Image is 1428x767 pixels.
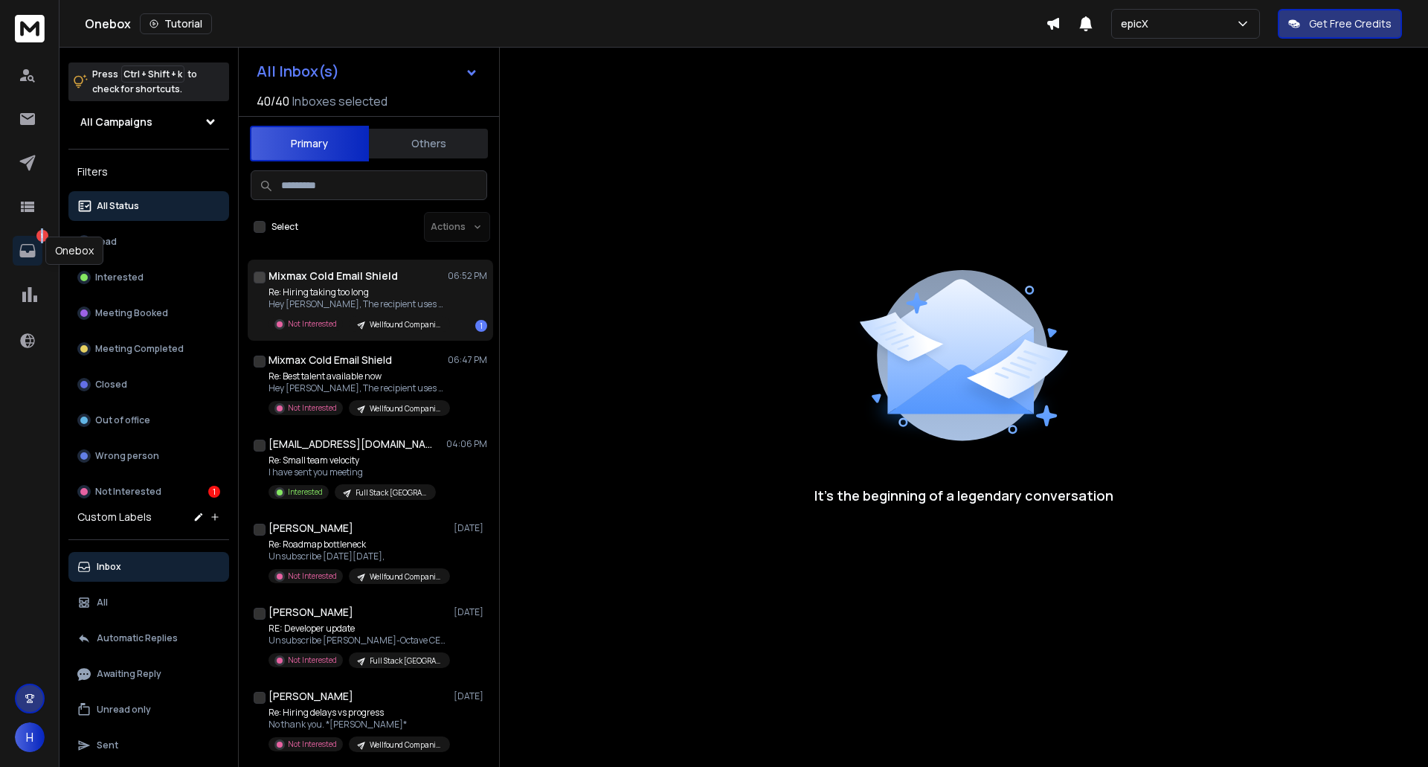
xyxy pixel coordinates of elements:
[268,521,353,536] h1: [PERSON_NAME]
[448,354,487,366] p: 06:47 PM
[268,269,398,283] h1: Mixmax Cold Email Shield
[68,191,229,221] button: All Status
[268,437,432,452] h1: [EMAIL_ADDRESS][DOMAIN_NAME]
[121,65,184,83] span: Ctrl + Shift + k
[95,379,127,391] p: Closed
[814,485,1113,506] p: It’s the beginning of a legendary conversation
[370,403,441,414] p: Wellfound Companies US Region
[475,320,487,332] div: 1
[95,272,144,283] p: Interested
[15,722,45,752] button: H
[370,655,441,667] p: Full Stack [GEOGRAPHIC_DATA]/[GEOGRAPHIC_DATA]
[80,115,152,129] h1: All Campaigns
[268,707,447,719] p: Re: Hiring delays vs progress
[13,236,42,266] a: 1
[288,318,337,330] p: Not Interested
[369,127,488,160] button: Others
[97,561,121,573] p: Inbox
[268,623,447,635] p: RE: Developer update
[370,739,441,751] p: Wellfound Companies US Region
[92,67,197,97] p: Press to check for shortcuts.
[370,319,441,330] p: Wellfound Companies US Region
[68,731,229,760] button: Sent
[446,438,487,450] p: 04:06 PM
[68,441,229,471] button: Wrong person
[268,370,447,382] p: Re: Best talent available now
[36,230,48,242] p: 1
[268,466,436,478] p: I have sent you meeting
[268,689,353,704] h1: [PERSON_NAME]
[45,237,103,265] div: Onebox
[68,477,229,507] button: Not Interested1
[97,739,118,751] p: Sent
[268,605,353,620] h1: [PERSON_NAME]
[245,57,490,86] button: All Inbox(s)
[97,704,151,716] p: Unread only
[97,200,139,212] p: All Status
[68,695,229,725] button: Unread only
[288,402,337,414] p: Not Interested
[292,92,387,110] h3: Inboxes selected
[68,334,229,364] button: Meeting Completed
[68,659,229,689] button: Awaiting Reply
[208,486,220,498] div: 1
[454,606,487,618] p: [DATE]
[1309,16,1392,31] p: Get Free Credits
[288,655,337,666] p: Not Interested
[370,571,441,583] p: Wellfound Companies US Region
[268,551,447,562] p: Unsubscribe [DATE][DATE],
[268,455,436,466] p: Re: Small team velocity
[268,635,447,646] p: Unsubscribe [PERSON_NAME]-Octave CEO [GEOGRAPHIC_DATA]:
[1121,16,1154,31] p: epicX
[95,450,159,462] p: Wrong person
[68,552,229,582] button: Inbox
[268,382,447,394] p: Hey [PERSON_NAME], The recipient uses Mixmax
[95,236,117,248] p: Lead
[68,405,229,435] button: Out of office
[68,370,229,399] button: Closed
[268,286,447,298] p: Re: Hiring taking too long
[268,539,447,551] p: Re: Roadmap bottleneck
[257,64,339,79] h1: All Inbox(s)
[95,414,150,426] p: Out of office
[68,263,229,292] button: Interested
[68,623,229,653] button: Automatic Replies
[95,307,168,319] p: Meeting Booked
[288,739,337,750] p: Not Interested
[68,588,229,617] button: All
[140,13,212,34] button: Tutorial
[250,126,369,161] button: Primary
[454,522,487,534] p: [DATE]
[257,92,289,110] span: 40 / 40
[68,227,229,257] button: Lead
[97,668,161,680] p: Awaiting Reply
[268,353,392,368] h1: Mixmax Cold Email Shield
[271,221,298,233] label: Select
[97,597,108,609] p: All
[68,161,229,182] h3: Filters
[97,632,178,644] p: Automatic Replies
[95,486,161,498] p: Not Interested
[356,487,427,498] p: Full Stack [GEOGRAPHIC_DATA]/[GEOGRAPHIC_DATA]
[68,107,229,137] button: All Campaigns
[268,298,447,310] p: Hey [PERSON_NAME], The recipient uses Mixmax
[288,487,323,498] p: Interested
[85,13,1046,34] div: Onebox
[454,690,487,702] p: [DATE]
[68,298,229,328] button: Meeting Booked
[448,270,487,282] p: 06:52 PM
[95,343,184,355] p: Meeting Completed
[77,510,152,524] h3: Custom Labels
[1278,9,1402,39] button: Get Free Credits
[288,571,337,582] p: Not Interested
[268,719,447,731] p: No thank you. *[PERSON_NAME]*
